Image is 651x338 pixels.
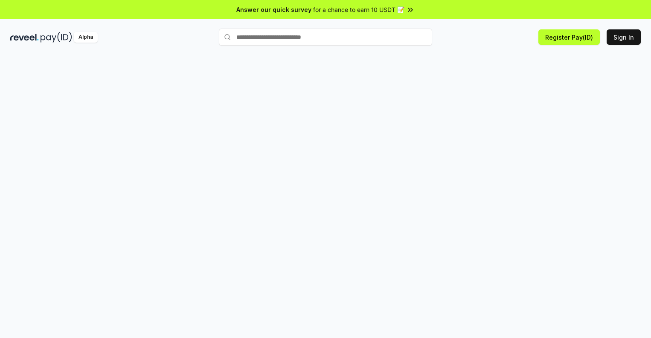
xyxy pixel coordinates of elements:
[538,29,600,45] button: Register Pay(ID)
[74,32,98,43] div: Alpha
[41,32,72,43] img: pay_id
[10,32,39,43] img: reveel_dark
[313,5,404,14] span: for a chance to earn 10 USDT 📝
[236,5,311,14] span: Answer our quick survey
[607,29,641,45] button: Sign In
